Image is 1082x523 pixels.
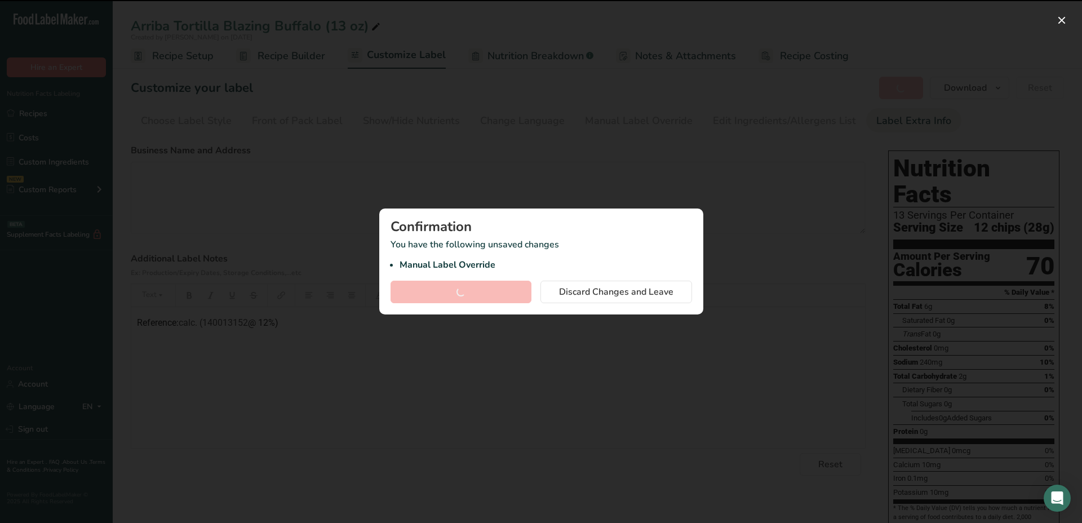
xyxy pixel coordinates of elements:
[400,258,692,272] li: Manual Label Override
[391,220,692,233] div: Confirmation
[559,285,673,299] span: Discard Changes and Leave
[391,238,692,272] p: You have the following unsaved changes
[1044,485,1071,512] div: Open Intercom Messenger
[540,281,692,303] button: Discard Changes and Leave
